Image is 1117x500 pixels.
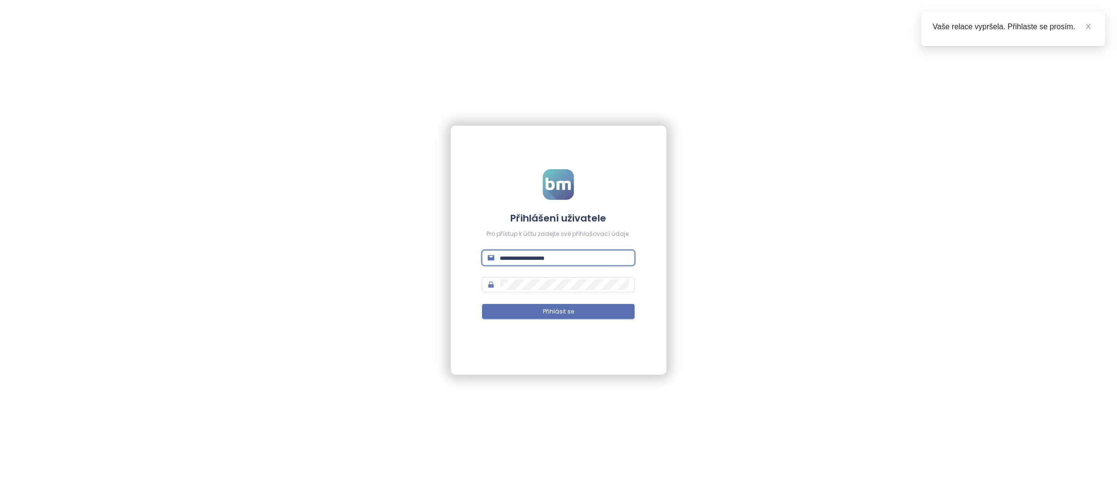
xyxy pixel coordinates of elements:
button: Přihlásit se [482,304,635,319]
span: mail [488,255,495,261]
span: lock [488,281,495,288]
span: close [1085,23,1092,30]
h4: Přihlášení uživatele [482,211,635,225]
div: Pro přístup k účtu zadejte své přihlašovací údaje. [482,230,635,239]
span: Přihlásit se [543,307,574,316]
img: logo [543,169,574,200]
div: Vaše relace vypršela. Přihlaste se prosím. [933,21,1094,33]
